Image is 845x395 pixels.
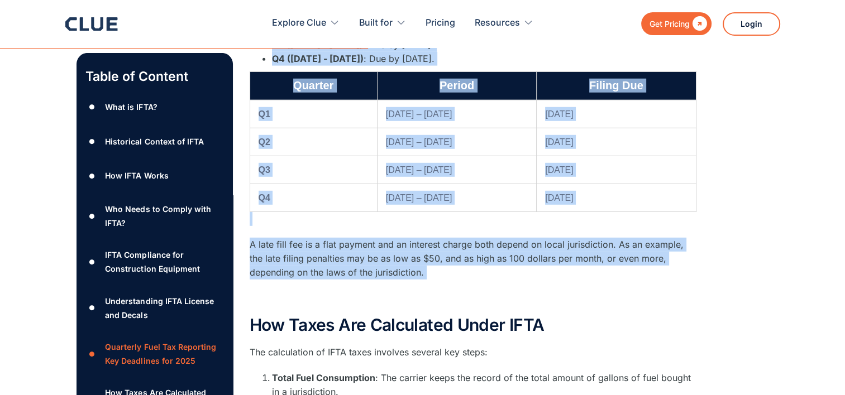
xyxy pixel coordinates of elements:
p: The calculation of IFTA taxes involves several key steps: [250,345,696,359]
h2: How Taxes Are Calculated Under IFTA [250,316,696,334]
div: What is IFTA? [105,100,157,114]
div: ● [85,300,99,316]
td: Q3 [250,156,377,184]
td: [DATE] [537,128,696,156]
th: Quarter [250,72,377,100]
div: Quarterly Fuel Tax Reporting Key Deadlines for 2025 [105,340,223,368]
div: Understanding IFTA License and Decals [105,294,223,322]
strong: Q4 ([DATE] - [DATE]) [272,53,364,64]
div: IFTA Compliance for Construction Equipment [105,248,223,276]
div: ● [85,254,99,271]
td: [DATE] [537,156,696,184]
td: Q4 [250,184,377,212]
td: [DATE] – [DATE] [377,184,536,212]
div: Resources [475,6,520,41]
p: Table of Content [85,68,224,85]
a: Login [723,12,780,36]
li: : Due by [DATE]. [272,52,696,66]
div: ● [85,346,99,363]
a: Pricing [426,6,455,41]
td: Q1 [250,100,377,128]
strong: Q3 ([DATE] - [DATE]) [272,39,363,50]
a: ●What is IFTA? [85,99,224,115]
div: Who Needs to Comply with IFTA? [105,202,223,230]
td: [DATE] [537,100,696,128]
div: Explore Clue [272,6,340,41]
th: Filing Due [537,72,696,100]
div: How IFTA Works [105,169,168,183]
div: Built for [359,6,406,41]
a: ●Historical Context of IFTA [85,133,224,150]
th: Period [377,72,536,100]
div: ● [85,208,99,224]
strong: Total Fuel Consumption [272,372,375,383]
p: ‍ [250,212,696,226]
a: ●Understanding IFTA License and Decals [85,294,224,322]
td: [DATE] [537,184,696,212]
td: [DATE] – [DATE] [377,100,536,128]
a: Get Pricing [641,12,712,35]
p: A late fill fee is a flat payment and an interest charge both depend on local jurisdiction. As an... [250,238,696,280]
a: ●How IFTA Works [85,167,224,184]
div: ● [85,99,99,115]
td: [DATE] – [DATE] [377,156,536,184]
div: Built for [359,6,393,41]
td: Q2 [250,128,377,156]
div: Explore Clue [272,6,326,41]
a: ●Quarterly Fuel Tax Reporting Key Deadlines for 2025 [85,340,224,368]
div: ● [85,167,99,184]
a: ●Who Needs to Comply with IFTA? [85,202,224,230]
td: [DATE] – [DATE] [377,128,536,156]
a: ●IFTA Compliance for Construction Equipment [85,248,224,276]
div:  [690,17,707,31]
div: Historical Context of IFTA [105,134,203,148]
p: ‍ [250,291,696,305]
div: ● [85,133,99,150]
div: Get Pricing [650,17,690,31]
div: Resources [475,6,533,41]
